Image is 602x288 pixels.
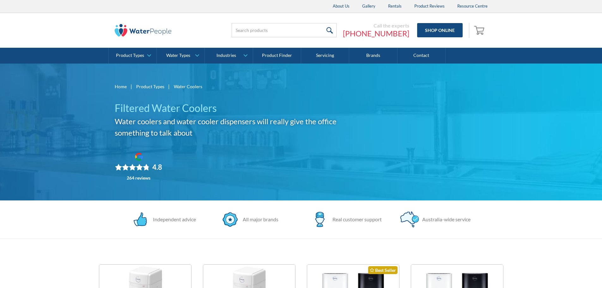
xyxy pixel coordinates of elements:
[174,83,202,90] div: Water Coolers
[398,48,446,64] a: Contact
[343,22,409,29] div: Call the experts
[115,101,357,116] h1: Filtered Water Coolers
[417,23,463,37] a: Shop Online
[115,24,172,37] img: The Water People
[368,266,398,274] div: Best Seller
[127,175,150,181] div: 264 reviews
[136,83,164,90] a: Product Types
[130,83,133,90] div: |
[474,25,486,35] img: shopping cart
[109,48,156,64] a: Product Types
[240,216,278,223] div: All major brands
[167,83,171,90] div: |
[419,216,471,223] div: Australia-wide service
[253,48,301,64] a: Product Finder
[205,48,252,64] a: Industries
[472,23,488,38] a: Open empty cart
[349,48,397,64] a: Brands
[301,48,349,64] a: Servicing
[152,163,162,172] div: 4.8
[115,163,162,172] div: Rating: 4.8 out of 5
[115,116,357,138] h2: Water coolers and water cooler dispensers will really give the office something to talk about
[150,216,196,223] div: Independent advice
[157,48,204,64] a: Water Types
[343,29,409,38] a: [PHONE_NUMBER]
[216,53,236,58] div: Industries
[329,216,382,223] div: Real customer support
[116,53,144,58] div: Product Types
[232,23,337,37] input: Search products
[115,83,127,90] a: Home
[166,53,190,58] div: Water Types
